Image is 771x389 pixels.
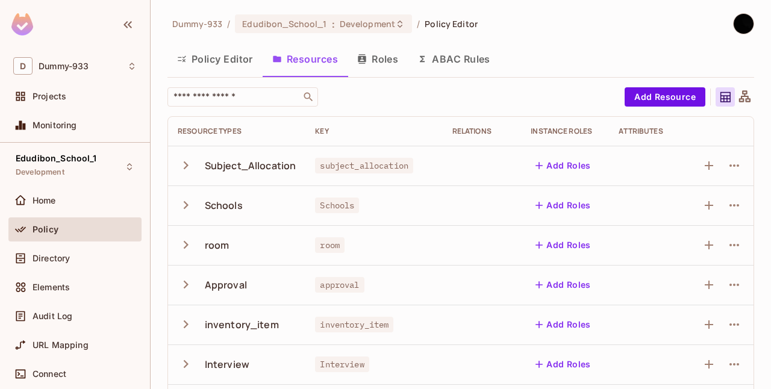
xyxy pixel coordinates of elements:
span: Home [33,196,56,205]
span: Edudibon_School_1 [16,154,97,163]
span: Policy [33,225,58,234]
div: Interview [205,358,249,371]
span: subject_allocation [315,158,413,173]
span: Connect [33,369,66,379]
span: Projects [33,92,66,101]
img: Anil kumar T [734,14,754,34]
button: ABAC Rules [408,44,500,74]
span: Development [340,18,395,30]
div: Instance roles [531,126,599,136]
span: Policy Editor [425,18,478,30]
span: room [315,237,345,253]
span: D [13,57,33,75]
div: Approval [205,278,247,291]
div: Key [315,126,432,136]
button: Policy Editor [167,44,263,74]
img: SReyMgAAAABJRU5ErkJggg== [11,13,33,36]
button: Resources [263,44,348,74]
button: Add Roles [531,156,596,175]
span: approval [315,277,364,293]
span: Development [16,167,64,177]
li: / [417,18,420,30]
span: URL Mapping [33,340,89,350]
li: / [227,18,230,30]
div: inventory_item [205,318,279,331]
button: Add Roles [531,235,596,255]
span: Audit Log [33,311,72,321]
button: Roles [348,44,408,74]
div: Attributes [619,126,680,136]
button: Add Roles [531,196,596,215]
button: Add Resource [625,87,705,107]
div: Relations [452,126,512,136]
span: Elements [33,282,70,292]
span: : [331,19,336,29]
div: Schools [205,199,243,212]
button: Add Roles [531,355,596,374]
span: inventory_item [315,317,393,332]
span: Workspace: Dummy-933 [39,61,89,71]
span: the active workspace [172,18,222,30]
span: Interview [315,356,369,372]
div: Resource Types [178,126,296,136]
button: Add Roles [531,275,596,294]
span: Schools [315,198,359,213]
span: Edudibon_School_1 [242,18,326,30]
button: Add Roles [531,315,596,334]
span: Monitoring [33,120,77,130]
div: room [205,238,229,252]
span: Directory [33,254,70,263]
div: Subject_Allocation [205,159,296,172]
